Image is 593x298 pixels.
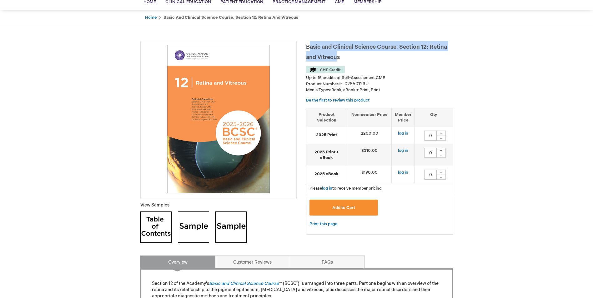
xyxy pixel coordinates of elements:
div: - [436,175,446,180]
strong: Basic and Clinical Science Course, Section 12: Retina and Vitreous [163,15,298,20]
td: $200.00 [347,127,392,144]
span: Basic and Clinical Science Course, Section 12: Retina and Vitreous [306,44,447,61]
div: + [436,170,446,175]
a: Home [145,15,157,20]
strong: Product Number [306,82,342,87]
a: Overview [140,256,215,268]
div: + [436,148,446,153]
a: log in [322,186,332,191]
img: Click to view [215,211,247,243]
a: Print this page [309,220,337,228]
img: Click to view [178,211,209,243]
input: Qty [424,131,437,141]
th: Member Price [392,108,415,127]
a: log in [398,131,408,136]
a: log in [398,148,408,153]
img: CME Credit [306,66,345,73]
li: Up to 15 credits of Self-Assessment CME [306,75,453,81]
input: Qty [424,170,437,180]
p: eBook, eBook + Print, Print [306,87,453,93]
a: FAQs [290,256,365,268]
button: Add to Cart [309,200,378,216]
strong: Media Type: [306,87,329,92]
div: 02850123U [344,81,369,87]
a: Customer Reviews [215,256,290,268]
input: Qty [424,148,437,158]
sup: ® [296,281,298,284]
td: $310.00 [347,144,392,166]
a: log in [398,170,408,175]
img: Click to view [140,211,172,243]
th: Qty [415,108,453,127]
div: + [436,131,446,136]
p: View Samples [140,202,297,208]
img: Basic and Clinical Science Course, Section 12: Retina and Vitreous [144,44,293,194]
strong: 2025 Print + eBook [309,149,344,161]
strong: 2025 eBook [309,171,344,177]
th: Nonmember Price [347,108,392,127]
a: Be the first to review this product [306,98,369,103]
span: Please to receive member pricing [309,186,382,191]
strong: 2025 Print [309,132,344,138]
div: - [436,136,446,141]
a: Basic and Clinical Science Course [209,281,279,286]
div: - [436,153,446,158]
th: Product Selection [306,108,347,127]
span: Add to Cart [332,205,355,210]
td: $190.00 [347,166,392,183]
